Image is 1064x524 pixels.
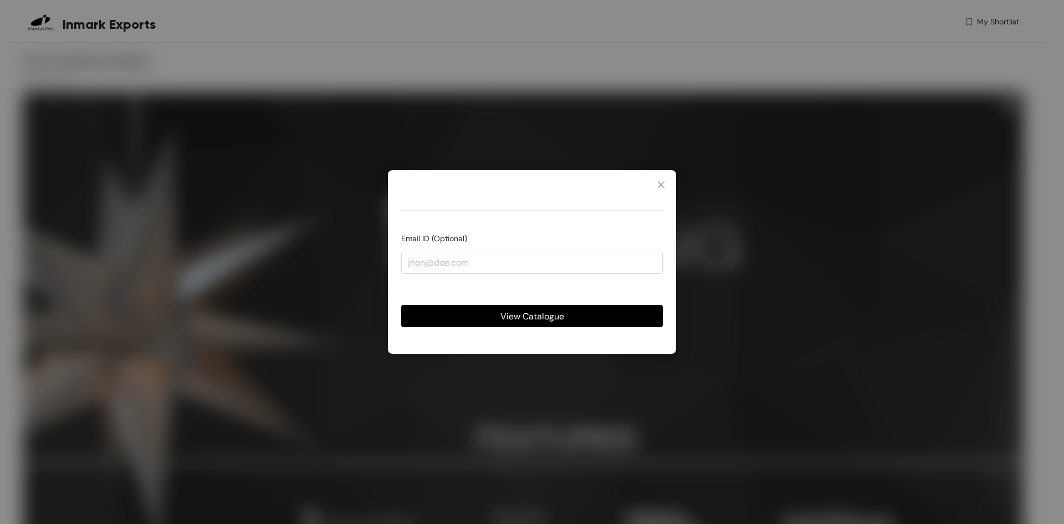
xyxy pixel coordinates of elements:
[646,170,676,200] button: Close
[657,180,666,189] span: close
[401,305,663,327] button: View Catalogue
[500,309,564,323] span: View Catalogue
[401,252,663,274] input: jhon@doe.com
[401,184,423,206] img: Buyer Portal
[401,233,467,243] span: Email ID (Optional)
